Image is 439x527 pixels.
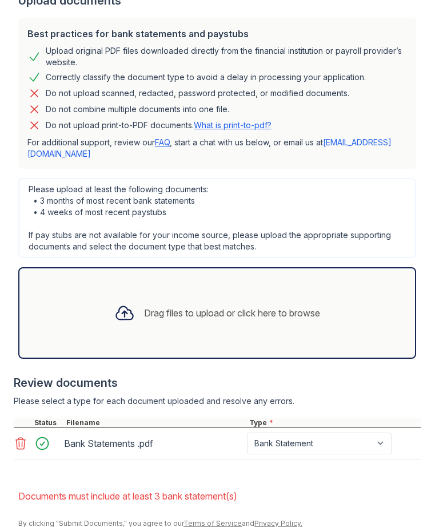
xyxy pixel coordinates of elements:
[18,178,416,258] div: Please upload at least the following documents: • 3 months of most recent bank statements • 4 wee...
[64,418,247,427] div: Filename
[27,27,407,41] div: Best practices for bank statements and paystubs
[18,485,421,508] li: Documents must include at least 3 bank statement(s)
[46,45,407,68] div: Upload original PDF files downloaded directly from the financial institution or payroll provider’...
[46,120,272,131] p: Do not upload print-to-PDF documents.
[64,434,242,453] div: Bank Statements .pdf
[27,137,392,159] a: [EMAIL_ADDRESS][DOMAIN_NAME]
[27,137,407,160] p: For additional support, review our , start a chat with us below, or email us at
[247,418,421,427] div: Type
[194,120,272,130] a: What is print-to-pdf?
[46,102,229,116] div: Do not combine multiple documents into one file.
[14,395,421,407] div: Please select a type for each document uploaded and resolve any errors.
[46,70,366,84] div: Correctly classify the document type to avoid a delay in processing your application.
[155,137,170,147] a: FAQ
[144,306,320,320] div: Drag files to upload or click here to browse
[14,375,421,391] div: Review documents
[46,86,349,100] div: Do not upload scanned, redacted, password protected, or modified documents.
[32,418,64,427] div: Status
